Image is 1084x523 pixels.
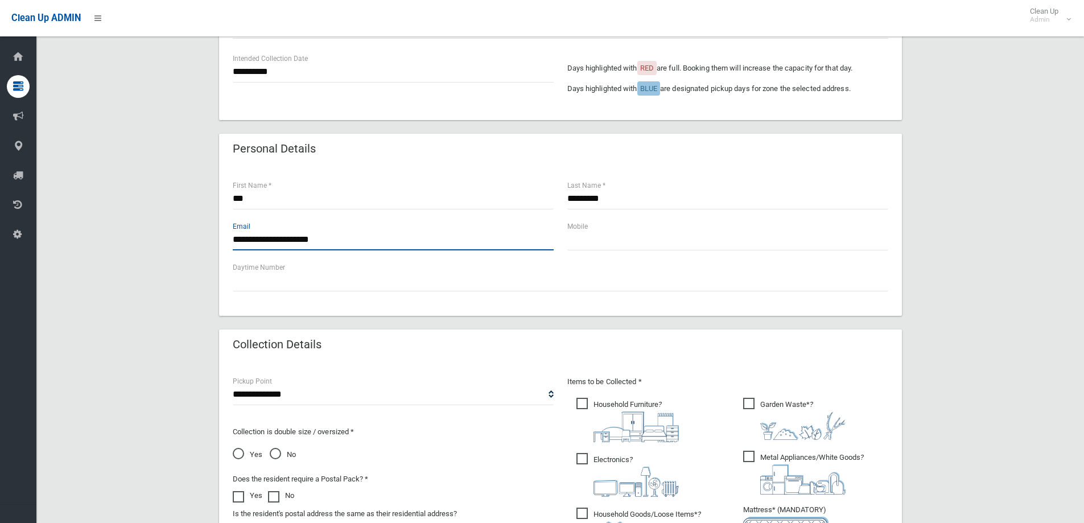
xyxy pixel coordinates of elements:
small: Admin [1030,15,1058,24]
label: Does the resident require a Postal Pack? * [233,472,368,486]
span: Garden Waste* [743,398,846,440]
label: Is the resident's postal address the same as their residential address? [233,507,457,521]
header: Collection Details [219,333,335,356]
span: Metal Appliances/White Goods [743,451,864,495]
span: Electronics [576,453,679,497]
p: Items to be Collected * [567,375,888,389]
header: Personal Details [219,138,329,160]
span: Clean Up ADMIN [11,13,81,23]
label: No [268,489,294,503]
img: 394712a680b73dbc3d2a6a3a7ffe5a07.png [593,467,679,497]
img: aa9efdbe659d29b613fca23ba79d85cb.png [593,411,679,442]
p: Days highlighted with are full. Booking them will increase the capacity for that day. [567,61,888,75]
span: RED [640,64,654,72]
label: Yes [233,489,262,503]
i: ? [760,400,846,440]
p: Days highlighted with are designated pickup days for zone the selected address. [567,82,888,96]
span: Household Furniture [576,398,679,442]
i: ? [593,455,679,497]
span: Yes [233,448,262,462]
span: Clean Up [1024,7,1070,24]
img: 4fd8a5c772b2c999c83690221e5242e0.png [760,411,846,440]
span: BLUE [640,84,657,93]
i: ? [593,400,679,442]
img: 36c1b0289cb1767239cdd3de9e694f19.png [760,464,846,495]
p: Collection is double size / oversized * [233,425,554,439]
span: No [270,448,296,462]
i: ? [760,453,864,495]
